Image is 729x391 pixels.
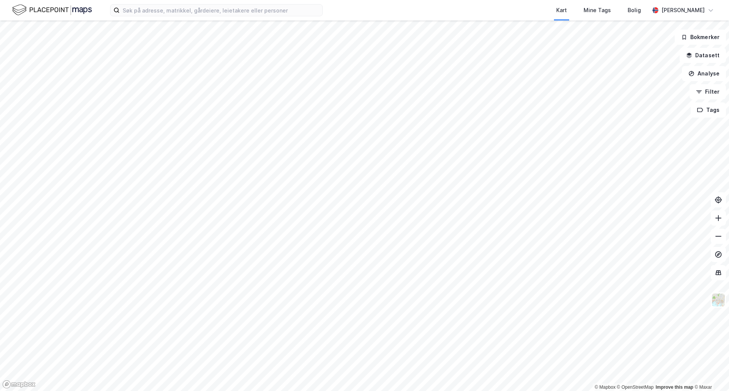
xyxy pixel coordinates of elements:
[656,385,693,390] a: Improve this map
[675,30,726,45] button: Bokmerker
[691,355,729,391] div: Kontrollprogram for chat
[120,5,322,16] input: Søk på adresse, matrikkel, gårdeiere, leietakere eller personer
[595,385,615,390] a: Mapbox
[661,6,705,15] div: [PERSON_NAME]
[12,3,92,17] img: logo.f888ab2527a4732fd821a326f86c7f29.svg
[690,84,726,99] button: Filter
[556,6,567,15] div: Kart
[2,380,36,389] a: Mapbox homepage
[691,355,729,391] iframe: Chat Widget
[628,6,641,15] div: Bolig
[584,6,611,15] div: Mine Tags
[691,102,726,118] button: Tags
[682,66,726,81] button: Analyse
[680,48,726,63] button: Datasett
[617,385,654,390] a: OpenStreetMap
[711,293,726,307] img: Z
